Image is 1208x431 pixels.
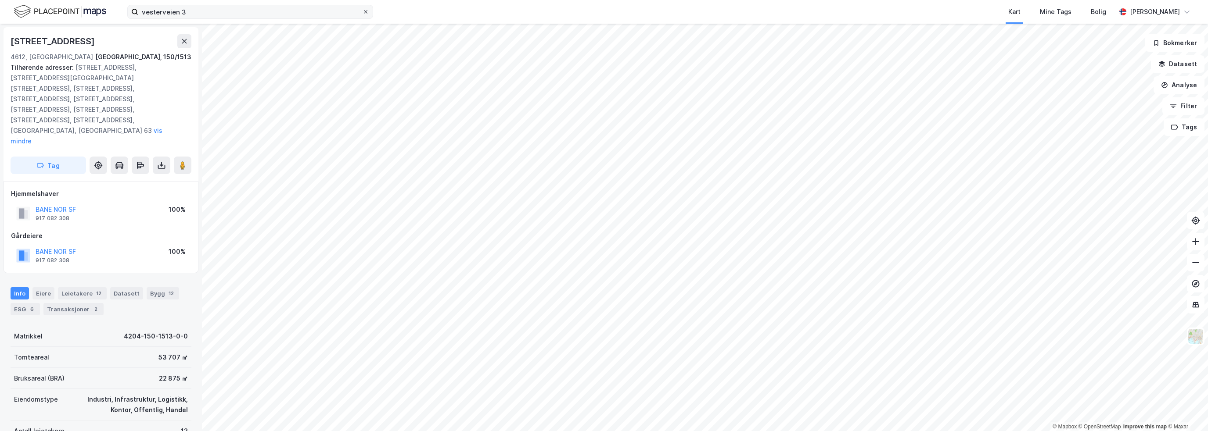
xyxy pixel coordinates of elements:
div: 2 [91,305,100,313]
div: 4612, [GEOGRAPHIC_DATA] [11,52,93,62]
button: Tags [1164,118,1204,136]
div: 917 082 308 [36,257,69,264]
div: Kontrollprogram for chat [1164,389,1208,431]
div: [STREET_ADDRESS], [STREET_ADDRESS][GEOGRAPHIC_DATA][STREET_ADDRESS], [STREET_ADDRESS], [STREET_AD... [11,62,184,146]
div: Eiere [32,287,54,299]
div: 12 [94,289,103,298]
div: 4204-150-1513-0-0 [124,331,188,342]
div: Matrikkel [14,331,43,342]
button: Datasett [1151,55,1204,73]
button: Analyse [1154,76,1204,94]
button: Tag [11,157,86,174]
div: [STREET_ADDRESS] [11,34,97,48]
div: Info [11,287,29,299]
img: Z [1187,328,1204,345]
div: [PERSON_NAME] [1130,7,1180,17]
img: logo.f888ab2527a4732fd821a326f86c7f29.svg [14,4,106,19]
div: 100% [169,246,186,257]
div: Bruksareal (BRA) [14,373,65,384]
a: Mapbox [1053,424,1077,430]
div: Hjemmelshaver [11,189,191,199]
div: ESG [11,303,40,315]
div: 22 875 ㎡ [159,373,188,384]
div: Eiendomstype [14,394,58,405]
button: Bokmerker [1145,34,1204,52]
div: Datasett [110,287,143,299]
div: Kart [1008,7,1021,17]
div: Industri, Infrastruktur, Logistikk, Kontor, Offentlig, Handel [68,394,188,415]
div: Gårdeiere [11,231,191,241]
div: Mine Tags [1040,7,1071,17]
div: 917 082 308 [36,215,69,222]
a: Improve this map [1123,424,1167,430]
button: Filter [1162,97,1204,115]
div: Bygg [147,287,179,299]
div: 53 707 ㎡ [158,352,188,363]
input: Søk på adresse, matrikkel, gårdeiere, leietakere eller personer [138,5,362,18]
div: Leietakere [58,287,107,299]
div: Transaksjoner [43,303,104,315]
div: Bolig [1091,7,1106,17]
div: 12 [167,289,176,298]
iframe: Chat Widget [1164,389,1208,431]
a: OpenStreetMap [1079,424,1121,430]
div: 6 [28,305,36,313]
div: [GEOGRAPHIC_DATA], 150/1513 [95,52,191,62]
div: Tomteareal [14,352,49,363]
span: Tilhørende adresser: [11,64,75,71]
div: 100% [169,204,186,215]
